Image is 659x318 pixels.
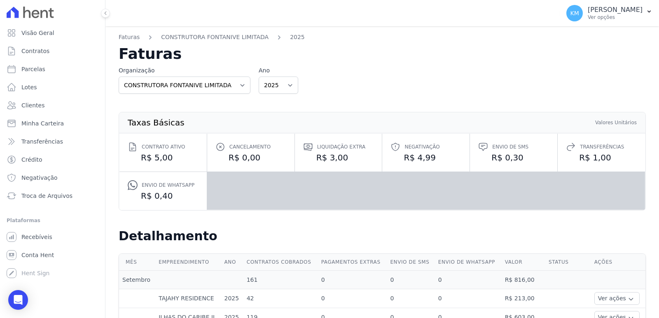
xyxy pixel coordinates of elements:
[588,14,643,21] p: Ver opções
[119,33,646,46] nav: Breadcrumb
[318,289,387,308] td: 0
[21,233,52,241] span: Recebíveis
[290,33,305,42] a: 2025
[3,25,102,41] a: Visão Geral
[3,79,102,95] a: Lotes
[390,152,461,163] dd: R$ 4,99
[243,254,318,271] th: Contratos cobrados
[3,133,102,150] a: Transferências
[8,290,28,310] div: Open Intercom Messenger
[595,119,637,126] th: Valores Unitários
[478,152,549,163] dd: R$ 0,30
[303,152,374,163] dd: R$ 3,00
[545,254,591,271] th: Status
[588,6,643,14] p: [PERSON_NAME]
[215,152,286,163] dd: R$ 0,00
[492,143,528,151] span: Envio de SMS
[21,101,44,109] span: Clientes
[435,271,502,289] td: 0
[119,46,646,61] h2: Faturas
[259,66,298,75] label: Ano
[3,247,102,263] a: Conta Hent
[570,10,579,16] span: KM
[21,174,58,182] span: Negativação
[387,254,435,271] th: Envio de SMS
[3,169,102,186] a: Negativação
[221,289,243,308] td: 2025
[21,137,63,146] span: Transferências
[21,65,45,73] span: Parcelas
[435,289,502,308] td: 0
[318,271,387,289] td: 0
[119,271,155,289] td: Setembro
[221,254,243,271] th: Ano
[21,29,54,37] span: Visão Geral
[387,271,435,289] td: 0
[155,254,221,271] th: Empreendimento
[155,289,221,308] td: TAJAHY RESIDENCE
[21,251,54,259] span: Conta Hent
[387,289,435,308] td: 0
[119,66,250,75] label: Organização
[594,292,640,305] button: Ver ações
[128,152,199,163] dd: R$ 5,00
[3,61,102,77] a: Parcelas
[502,289,545,308] td: R$ 213,00
[3,229,102,245] a: Recebíveis
[119,229,646,244] h2: Detalhamento
[3,115,102,132] a: Minha Carteira
[580,143,624,151] span: Transferências
[318,254,387,271] th: Pagamentos extras
[119,33,140,42] a: Faturas
[243,271,318,289] td: 161
[21,83,37,91] span: Lotes
[560,2,659,25] button: KM [PERSON_NAME] Ver opções
[229,143,271,151] span: Cancelamento
[7,216,98,225] div: Plataformas
[3,43,102,59] a: Contratos
[21,119,64,128] span: Minha Carteira
[128,190,199,202] dd: R$ 0,40
[3,151,102,168] a: Crédito
[21,156,42,164] span: Crédito
[127,119,185,126] th: Taxas Básicas
[142,181,194,189] span: Envio de Whatsapp
[243,289,318,308] td: 42
[3,97,102,114] a: Clientes
[566,152,637,163] dd: R$ 1,00
[404,143,439,151] span: Negativação
[119,254,155,271] th: Mês
[21,192,72,200] span: Troca de Arquivos
[435,254,502,271] th: Envio de Whatsapp
[21,47,49,55] span: Contratos
[142,143,185,151] span: Contrato ativo
[591,254,645,271] th: Ações
[161,33,269,42] a: CONSTRUTORA FONTANIVE LIMITADA
[502,254,545,271] th: Valor
[3,188,102,204] a: Troca de Arquivos
[317,143,366,151] span: Liquidação extra
[502,271,545,289] td: R$ 816,00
